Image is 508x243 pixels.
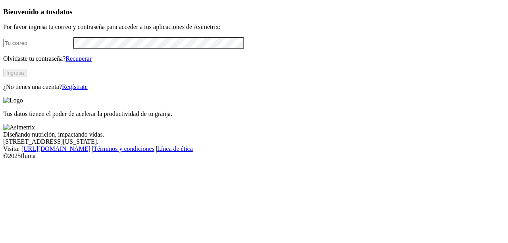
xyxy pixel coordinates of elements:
a: Recuperar [65,55,92,62]
a: Regístrate [62,83,88,90]
input: Tu correo [3,39,73,47]
a: [URL][DOMAIN_NAME] [21,145,90,152]
p: ¿No tienes una cuenta? [3,83,505,91]
h3: Bienvenido a tus [3,8,505,16]
span: datos [56,8,73,16]
div: [STREET_ADDRESS][US_STATE]. [3,138,505,145]
p: Por favor ingresa tu correo y contraseña para acceder a tus aplicaciones de Asimetrix: [3,23,505,31]
p: Olvidaste tu contraseña? [3,55,505,62]
p: Tus datos tienen el poder de acelerar la productividad de tu granja. [3,110,505,118]
div: Visita : | | [3,145,505,152]
div: Diseñando nutrición, impactando vidas. [3,131,505,138]
img: Asimetrix [3,124,35,131]
a: Línea de ética [157,145,193,152]
img: Logo [3,97,23,104]
button: Ingresa [3,69,27,77]
a: Términos y condiciones [93,145,154,152]
div: © 2025 Iluma [3,152,505,160]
